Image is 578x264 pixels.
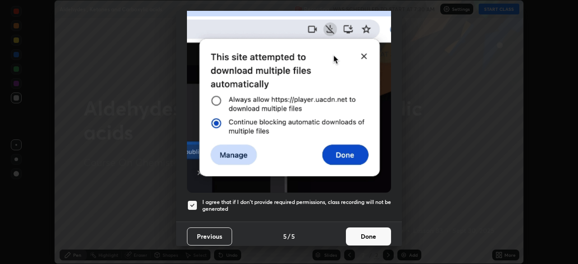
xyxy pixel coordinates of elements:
h4: 5 [283,232,287,241]
button: Previous [187,227,232,245]
h5: I agree that if I don't provide required permissions, class recording will not be generated [202,199,391,213]
h4: 5 [291,232,295,241]
button: Done [346,227,391,245]
h4: / [288,232,290,241]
